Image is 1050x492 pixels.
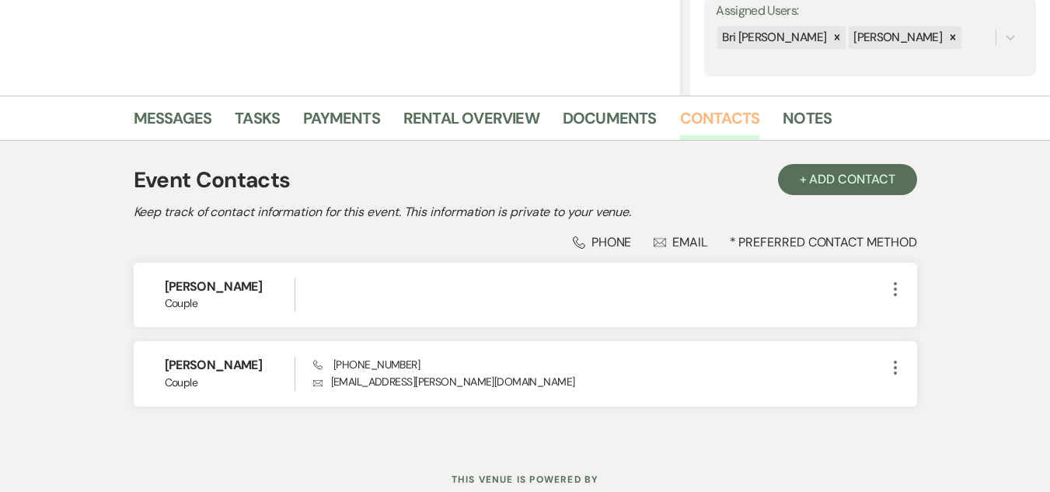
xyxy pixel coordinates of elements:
[313,358,420,372] span: [PHONE_NUMBER]
[235,106,280,140] a: Tasks
[778,164,917,195] button: + Add Contact
[165,375,295,391] span: Couple
[849,26,944,49] div: [PERSON_NAME]
[165,295,295,312] span: Couple
[303,106,380,140] a: Payments
[134,234,917,250] div: * Preferred Contact Method
[563,106,657,140] a: Documents
[654,234,707,250] div: Email
[680,106,760,140] a: Contacts
[717,26,828,49] div: Bri [PERSON_NAME]
[134,203,917,222] h2: Keep track of contact information for this event. This information is private to your venue.
[165,357,295,374] h6: [PERSON_NAME]
[134,164,291,197] h1: Event Contacts
[165,278,295,295] h6: [PERSON_NAME]
[403,106,539,140] a: Rental Overview
[134,106,212,140] a: Messages
[313,373,886,390] p: [EMAIL_ADDRESS][PERSON_NAME][DOMAIN_NAME]
[783,106,832,140] a: Notes
[573,234,632,250] div: Phone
